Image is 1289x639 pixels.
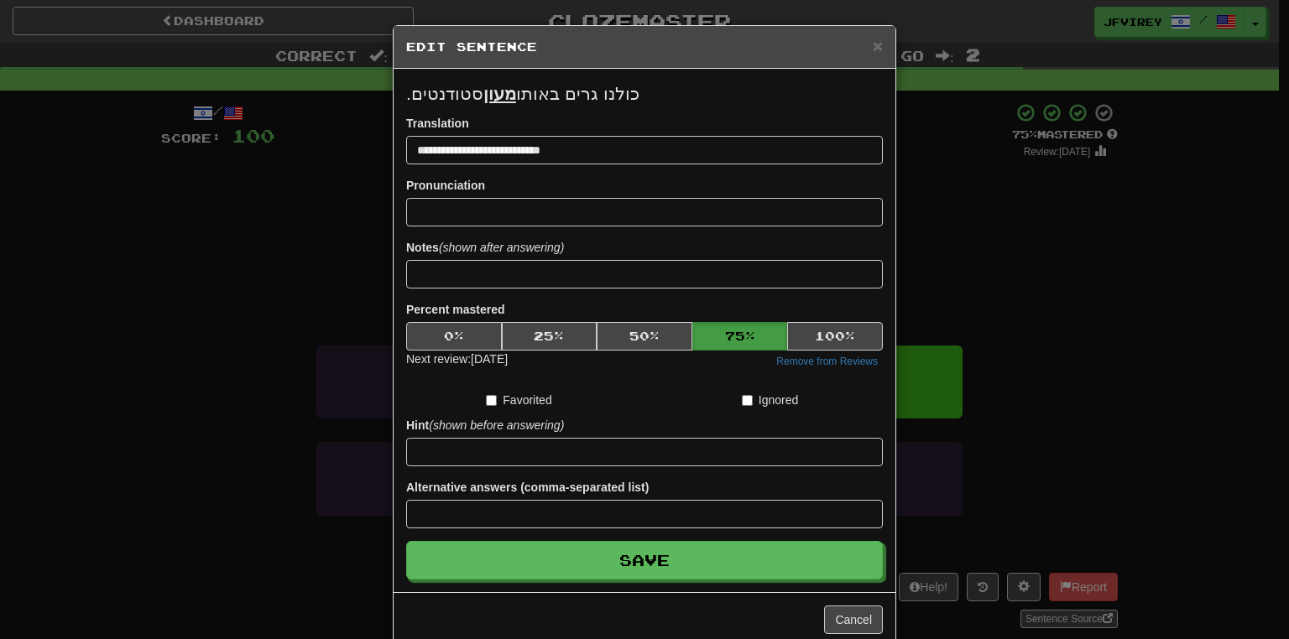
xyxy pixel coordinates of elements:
[771,352,883,371] button: Remove from Reviews
[486,392,551,408] label: Favorited
[597,322,692,351] button: 50%
[406,322,883,351] div: Percent mastered
[873,37,883,55] button: Close
[406,351,508,371] div: Next review: [DATE]
[406,239,564,256] label: Notes
[742,395,753,406] input: Ignored
[406,301,505,318] label: Percent mastered
[787,322,883,351] button: 100%
[824,605,883,634] button: Cancel
[406,81,883,106] p: כולנו גרים באותו סטודנטים.
[483,84,516,103] u: מעון
[502,322,598,351] button: 25%
[692,322,788,351] button: 75%
[406,417,564,434] label: Hint
[406,322,502,351] button: 0%
[406,541,883,579] button: Save
[439,241,564,254] em: (shown after answering)
[406,479,649,496] label: Alternative answers (comma-separated list)
[406,177,485,194] label: Pronunciation
[429,418,564,432] em: (shown before answering)
[406,39,883,55] h5: Edit Sentence
[873,36,883,55] span: ×
[486,395,497,406] input: Favorited
[406,115,469,132] label: Translation
[742,392,798,408] label: Ignored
